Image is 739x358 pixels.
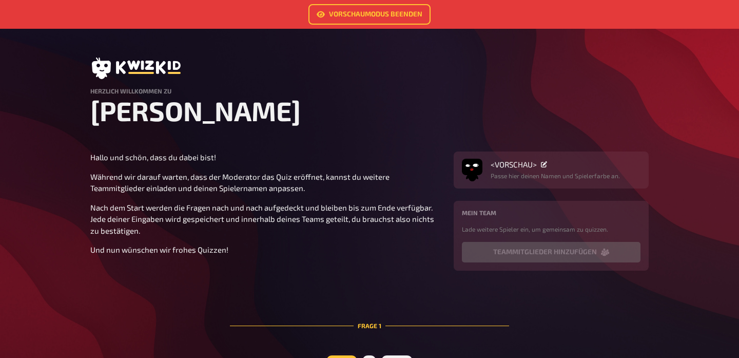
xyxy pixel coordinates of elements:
[90,152,441,163] p: Hallo und schön, dass du dabei bist!
[90,171,441,194] p: Während wir darauf warten, dass der Moderator das Quiz eröffnet, kannst du weitere Teammitglieder...
[90,202,441,237] p: Nach dem Start werden die Fragen nach und nach aufgedeckt und bleiben bis zum Ende verfügbar. Jed...
[462,209,640,216] h4: Mein Team
[90,87,649,95] h4: Herzlich Willkommen zu
[462,224,640,234] p: Lade weitere Spieler ein, um gemeinsam zu quizzen.
[90,95,649,127] h1: [PERSON_NAME]
[90,244,441,256] p: Und nun wünschen wir frohes Quizzen!
[308,4,431,25] a: Vorschaumodus beenden
[462,157,482,177] img: Avatar
[230,296,509,355] div: Frage 1
[462,242,640,262] button: Teammitglieder hinzufügen
[491,171,620,180] p: Passe hier deinen Namen und Spielerfarbe an.
[462,160,482,180] button: Avatar
[491,160,537,169] span: <VORSCHAU>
